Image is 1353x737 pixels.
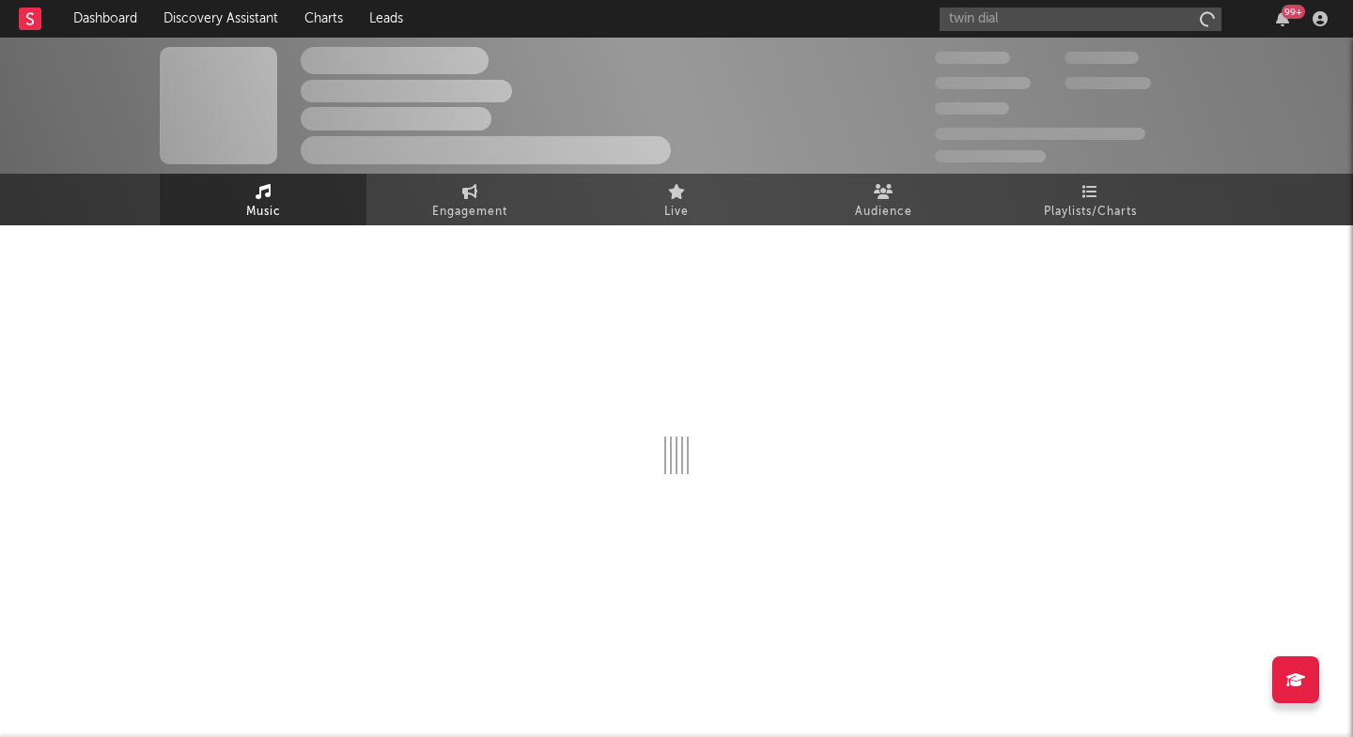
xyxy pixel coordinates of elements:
a: Live [573,174,780,225]
span: Music [246,201,281,223]
span: 1,000,000 [1065,77,1151,89]
span: Audience [855,201,912,223]
a: Engagement [366,174,573,225]
span: Live [664,201,689,223]
span: 50,000,000 [935,77,1031,89]
span: 100,000 [935,102,1009,115]
div: 99 + [1282,5,1305,19]
button: 99+ [1276,11,1289,26]
span: Playlists/Charts [1044,201,1137,223]
span: Jump Score: 85.0 [935,150,1046,162]
span: 100,000 [1065,52,1139,64]
span: Engagement [432,201,507,223]
input: Search for artists [940,8,1221,31]
a: Music [160,174,366,225]
span: 300,000 [935,52,1010,64]
span: 50,000,000 Monthly Listeners [935,128,1145,140]
a: Audience [780,174,987,225]
a: Playlists/Charts [987,174,1193,225]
